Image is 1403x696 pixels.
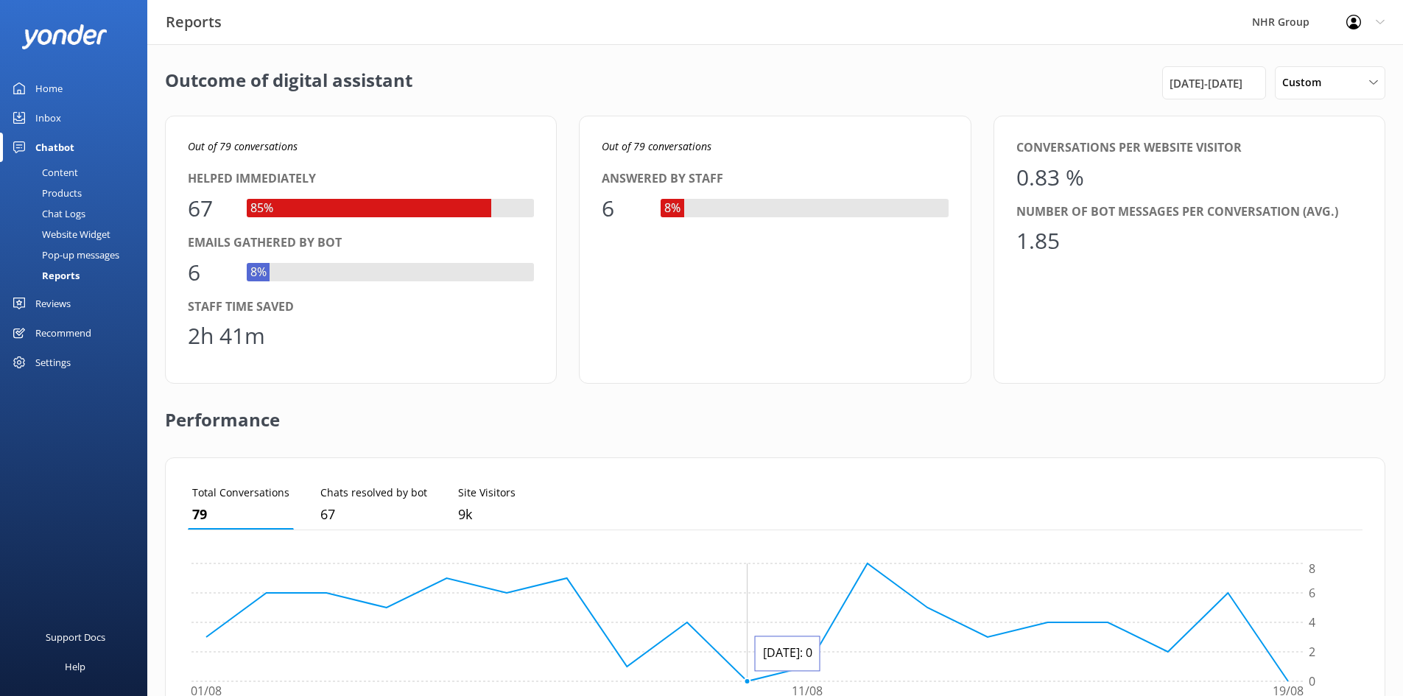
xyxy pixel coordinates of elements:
[9,224,110,245] div: Website Widget
[458,504,516,525] p: 9,492
[9,265,147,286] a: Reports
[1309,644,1315,660] tspan: 2
[9,245,147,265] a: Pop-up messages
[1309,561,1315,577] tspan: 8
[1016,223,1061,259] div: 1.85
[602,191,646,226] div: 6
[1282,74,1330,91] span: Custom
[188,255,232,290] div: 6
[188,298,534,317] div: Staff time saved
[9,183,82,203] div: Products
[1016,203,1362,222] div: Number of bot messages per conversation (avg.)
[247,199,277,218] div: 85%
[35,289,71,318] div: Reviews
[192,504,289,525] p: 79
[1309,673,1315,689] tspan: 0
[9,245,119,265] div: Pop-up messages
[46,622,105,652] div: Support Docs
[9,162,78,183] div: Content
[661,199,684,218] div: 8%
[9,265,80,286] div: Reports
[192,485,289,501] p: Total Conversations
[9,203,147,224] a: Chat Logs
[9,224,147,245] a: Website Widget
[35,74,63,103] div: Home
[1309,614,1315,630] tspan: 4
[602,169,948,189] div: Answered by staff
[320,504,427,525] p: 67
[602,139,711,153] i: Out of 79 conversations
[188,139,298,153] i: Out of 79 conversations
[188,191,232,226] div: 67
[9,162,147,183] a: Content
[9,183,147,203] a: Products
[1016,138,1362,158] div: Conversations per website visitor
[35,103,61,133] div: Inbox
[188,233,534,253] div: Emails gathered by bot
[35,133,74,162] div: Chatbot
[1170,74,1242,92] span: [DATE] - [DATE]
[35,318,91,348] div: Recommend
[1309,585,1315,601] tspan: 6
[165,384,280,443] h2: Performance
[1016,160,1084,195] div: 0.83 %
[188,318,265,354] div: 2h 41m
[247,263,270,282] div: 8%
[165,66,412,99] h2: Outcome of digital assistant
[458,485,516,501] p: Site Visitors
[65,652,85,681] div: Help
[22,24,107,49] img: yonder-white-logo.png
[320,485,427,501] p: Chats resolved by bot
[166,10,222,34] h3: Reports
[188,169,534,189] div: Helped immediately
[35,348,71,377] div: Settings
[9,203,85,224] div: Chat Logs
